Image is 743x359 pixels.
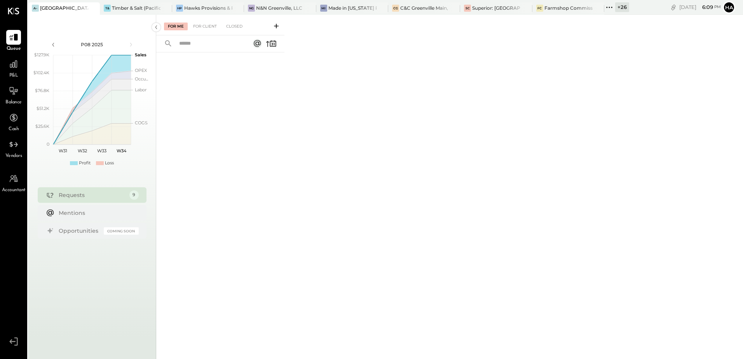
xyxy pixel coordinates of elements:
[176,5,183,12] div: HP
[135,52,147,58] text: Sales
[464,5,471,12] div: SC
[9,72,18,79] span: P&L
[59,148,67,153] text: W31
[0,110,27,133] a: Cash
[35,88,49,93] text: $76.8K
[129,190,139,200] div: 9
[5,99,22,106] span: Balance
[0,30,27,52] a: Queue
[135,87,147,92] text: Labor
[7,45,21,52] span: Queue
[400,5,448,11] div: C&C Greenville Main, LLC
[544,5,593,11] div: Farmshop Commissary
[32,5,39,12] div: A–
[536,5,543,12] div: FC
[472,5,520,11] div: Superior: [GEOGRAPHIC_DATA]
[0,171,27,194] a: Accountant
[164,23,188,30] div: For Me
[9,126,19,133] span: Cash
[104,227,139,235] div: Coming Soon
[615,2,629,12] div: + 26
[392,5,399,12] div: CG
[670,3,677,11] div: copy link
[184,5,232,11] div: Hawks Provisions & Public House
[34,52,49,58] text: $127.9K
[248,5,255,12] div: NG
[5,153,22,160] span: Vendors
[320,5,327,12] div: Mi
[59,41,125,48] div: P08 2025
[189,23,221,30] div: For Client
[104,5,111,12] div: T&
[37,106,49,111] text: $51.2K
[59,209,135,217] div: Mentions
[79,160,91,166] div: Profit
[256,5,302,11] div: N&N Greenville, LLC
[679,3,721,11] div: [DATE]
[135,68,147,73] text: OPEX
[116,148,126,153] text: W34
[0,137,27,160] a: Vendors
[2,187,26,194] span: Accountant
[33,70,49,75] text: $102.4K
[112,5,160,11] div: Timber & Salt (Pacific Dining CA1 LLC)
[0,57,27,79] a: P&L
[723,1,735,14] button: Ha
[59,191,126,199] div: Requests
[40,5,88,11] div: [GEOGRAPHIC_DATA] – [GEOGRAPHIC_DATA]
[222,23,246,30] div: Closed
[35,124,49,129] text: $25.6K
[328,5,377,11] div: Made in [US_STATE] Pizza [GEOGRAPHIC_DATA]
[135,76,148,82] text: Occu...
[105,160,114,166] div: Loss
[78,148,87,153] text: W32
[135,120,148,125] text: COGS
[97,148,106,153] text: W33
[47,141,49,147] text: 0
[0,84,27,106] a: Balance
[59,227,100,235] div: Opportunities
